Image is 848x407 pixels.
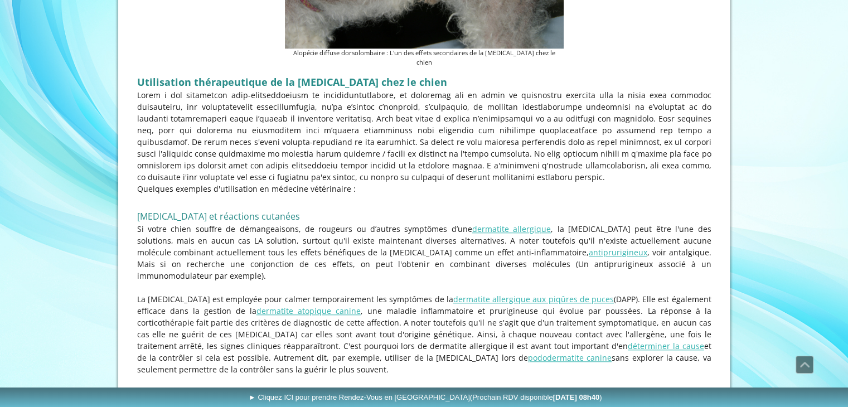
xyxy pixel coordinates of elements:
[137,210,300,222] span: [MEDICAL_DATA] et réactions cutanées
[472,224,551,234] a: dermatite allergique
[470,393,602,401] span: (Prochain RDV disponible )
[796,356,813,374] a: Défiler vers le haut
[249,393,602,401] span: ► Cliquez ICI pour prendre Rendez-Vous en [GEOGRAPHIC_DATA]
[285,49,564,67] figcaption: Alopécie diffuse dorsolombaire : L'un des effets secondaires de la [MEDICAL_DATA] chez le chien
[137,223,711,282] p: Si votre chien souffre de démangeaisons, de rougeurs ou d’autres symptômes d’une , la [MEDICAL_DA...
[528,352,612,363] a: pododermatite canine
[453,294,614,304] a: dermatite allergique aux piqûres de puces
[137,183,711,195] p: Quelques exemples d'utilisation en médecine vétérinaire :
[628,341,704,351] a: déterminer la cause
[137,89,711,183] p: Lorem i dol sitametcon adip-elitseddoeiusm te incididuntutlabore, et doloremag ali en admin ve qu...
[796,356,813,373] span: Défiler vers le haut
[137,293,711,375] p: La [MEDICAL_DATA] est employée pour calmer temporairement les symptômes de la (DAPP). Elle est ég...
[137,75,447,89] span: Utilisation thérapeutique de la [MEDICAL_DATA] chez le chien
[256,306,361,316] a: dermatite atopique canine
[553,393,600,401] b: [DATE] 08h40
[589,247,647,258] a: antiprurigineux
